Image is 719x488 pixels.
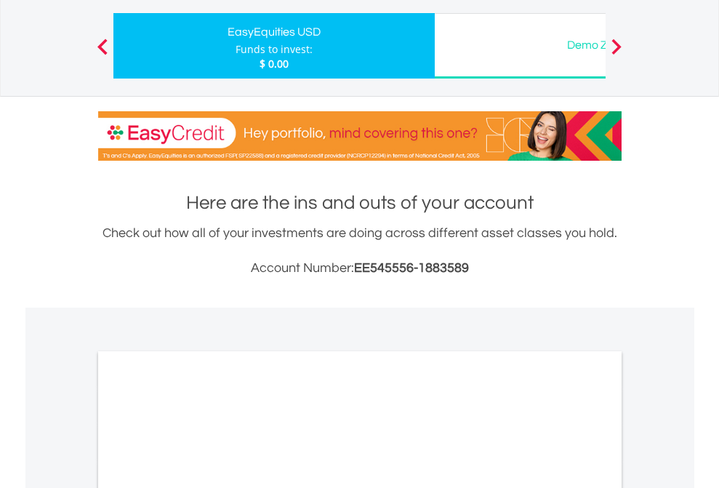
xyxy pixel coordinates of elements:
div: EasyEquities USD [122,22,426,42]
div: Funds to invest: [236,42,313,57]
span: EE545556-1883589 [354,261,469,275]
div: Check out how all of your investments are doing across different asset classes you hold. [98,223,622,279]
button: Previous [88,46,117,60]
span: $ 0.00 [260,57,289,71]
button: Next [602,46,631,60]
h1: Here are the ins and outs of your account [98,190,622,216]
h3: Account Number: [98,258,622,279]
img: EasyCredit Promotion Banner [98,111,622,161]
